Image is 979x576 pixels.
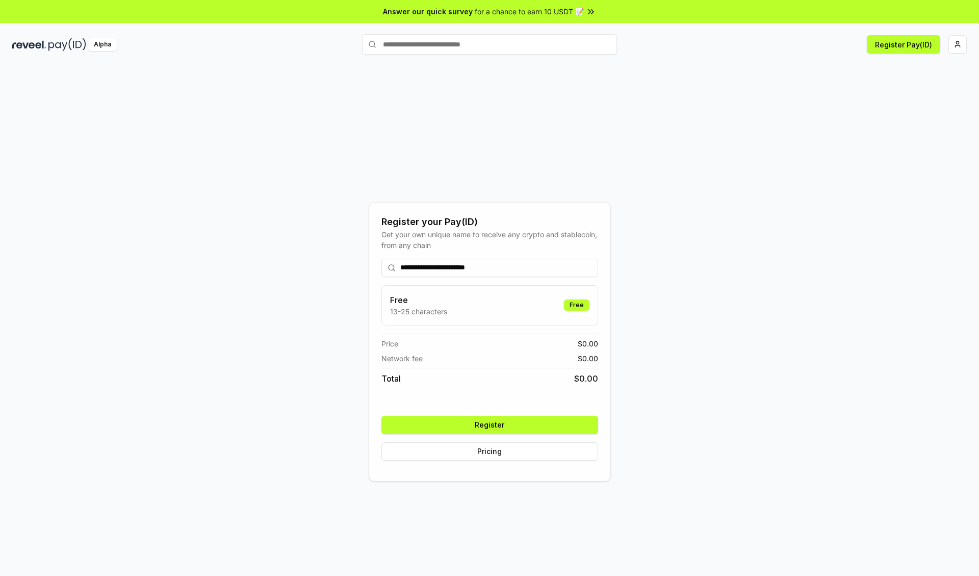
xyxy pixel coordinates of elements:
[381,372,401,385] span: Total
[383,6,473,17] span: Answer our quick survey
[574,372,598,385] span: $ 0.00
[381,353,423,364] span: Network fee
[578,338,598,349] span: $ 0.00
[390,306,447,317] p: 13-25 characters
[867,35,940,54] button: Register Pay(ID)
[48,38,86,51] img: pay_id
[381,215,598,229] div: Register your Pay(ID)
[381,229,598,251] div: Get your own unique name to receive any crypto and stablecoin, from any chain
[381,338,398,349] span: Price
[12,38,46,51] img: reveel_dark
[381,416,598,434] button: Register
[475,6,584,17] span: for a chance to earn 10 USDT 📝
[88,38,117,51] div: Alpha
[578,353,598,364] span: $ 0.00
[390,294,447,306] h3: Free
[564,299,589,311] div: Free
[381,442,598,461] button: Pricing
